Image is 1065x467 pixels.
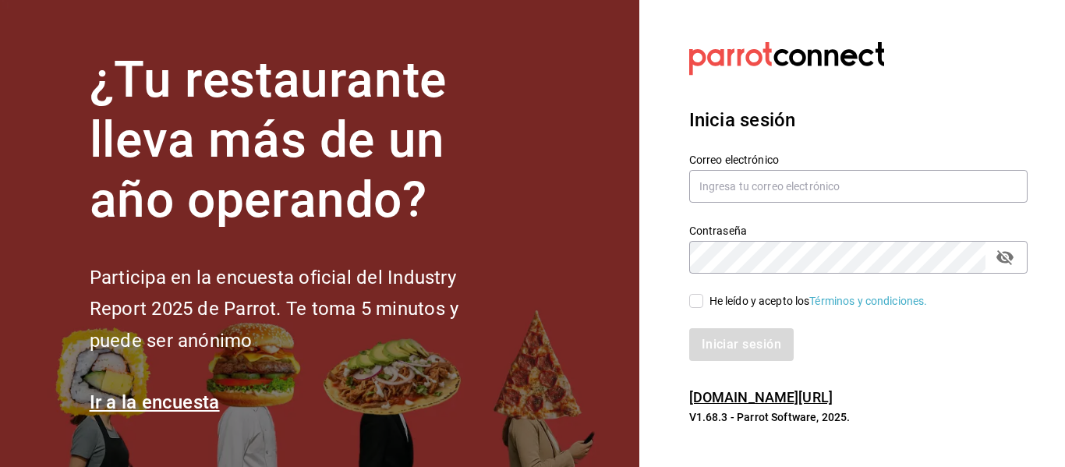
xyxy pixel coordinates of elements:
label: Correo electrónico [689,154,1028,165]
a: Términos y condiciones. [809,295,927,307]
h3: Inicia sesión [689,106,1028,134]
h2: Participa en la encuesta oficial del Industry Report 2025 de Parrot. Te toma 5 minutos y puede se... [90,262,511,357]
label: Contraseña [689,225,1028,236]
a: [DOMAIN_NAME][URL] [689,389,833,405]
button: passwordField [992,244,1018,271]
h1: ¿Tu restaurante lleva más de un año operando? [90,51,511,230]
input: Ingresa tu correo electrónico [689,170,1028,203]
div: He leído y acepto los [709,293,928,310]
p: V1.68.3 - Parrot Software, 2025. [689,409,1028,425]
a: Ir a la encuesta [90,391,220,413]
